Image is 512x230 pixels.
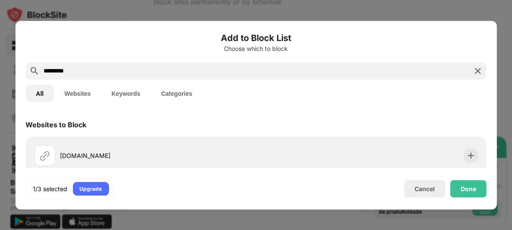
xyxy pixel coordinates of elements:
div: [DOMAIN_NAME] [60,151,256,160]
div: 1/3 selected [33,184,67,193]
button: All [25,85,54,102]
button: Categories [151,85,202,102]
div: Websites to Block [25,120,86,129]
button: Keywords [101,85,151,102]
img: search-close [473,66,483,76]
div: Choose which to block [25,45,486,52]
button: Websites [54,85,101,102]
div: Upgrade [79,184,102,193]
div: Cancel [415,185,435,192]
img: search.svg [29,66,39,76]
div: Done [461,185,476,192]
h6: Add to Block List [25,31,486,44]
img: url.svg [39,150,50,161]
